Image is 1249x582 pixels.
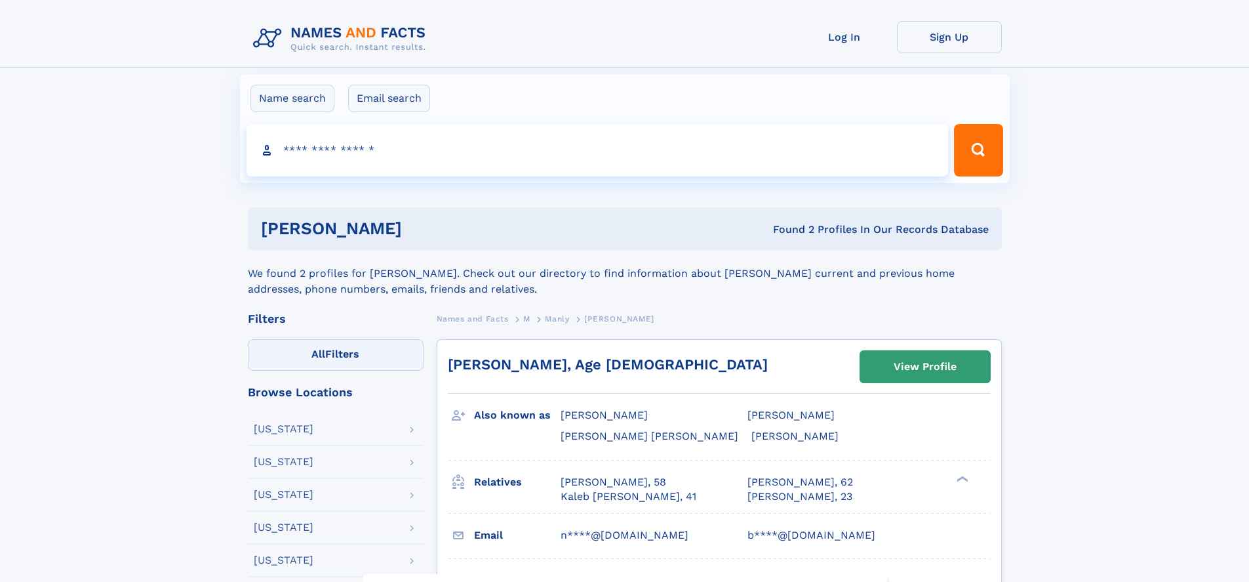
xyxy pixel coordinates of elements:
[348,85,430,112] label: Email search
[587,222,989,237] div: Found 2 Profiles In Our Records Database
[474,404,561,426] h3: Also known as
[254,489,313,500] div: [US_STATE]
[248,386,424,398] div: Browse Locations
[250,85,334,112] label: Name search
[523,310,530,327] a: M
[448,356,768,373] a: [PERSON_NAME], Age [DEMOGRAPHIC_DATA]
[254,522,313,533] div: [US_STATE]
[747,489,852,504] a: [PERSON_NAME], 23
[561,430,738,442] span: [PERSON_NAME] [PERSON_NAME]
[545,314,569,323] span: Manly
[474,524,561,547] h3: Email
[561,475,666,489] a: [PERSON_NAME], 58
[523,314,530,323] span: M
[561,409,648,421] span: [PERSON_NAME]
[860,351,990,383] a: View Profile
[437,310,509,327] a: Names and Facts
[792,21,897,53] a: Log In
[954,124,1002,177] button: Search Button
[261,220,587,237] h1: [PERSON_NAME]
[248,250,1002,297] div: We found 2 profiles for [PERSON_NAME]. Check out our directory to find information about [PERSON_...
[747,409,835,421] span: [PERSON_NAME]
[474,471,561,493] h3: Relatives
[894,352,957,382] div: View Profile
[751,430,839,442] span: [PERSON_NAME]
[561,489,696,504] a: Kaleb [PERSON_NAME], 41
[953,474,969,483] div: ❯
[747,475,853,489] a: [PERSON_NAME], 62
[254,424,313,434] div: [US_STATE]
[311,348,325,360] span: All
[248,339,424,371] label: Filters
[248,21,437,56] img: Logo Names and Facts
[545,310,569,327] a: Manly
[248,313,424,325] div: Filters
[584,314,654,323] span: [PERSON_NAME]
[247,124,949,177] input: search input
[254,555,313,566] div: [US_STATE]
[254,457,313,467] div: [US_STATE]
[897,21,1002,53] a: Sign Up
